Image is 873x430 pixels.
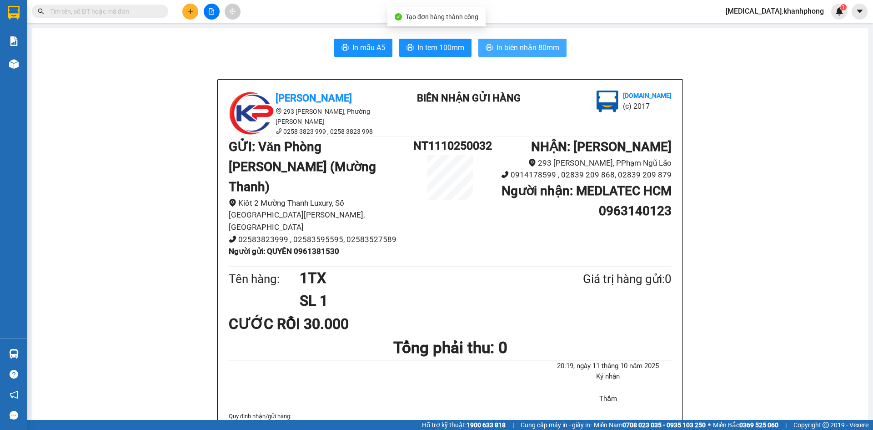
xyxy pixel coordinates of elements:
[597,91,618,112] img: logo.jpg
[739,421,778,429] strong: 0369 525 060
[417,42,464,53] span: In tem 100mm
[478,39,567,57] button: printerIn biên nhận 80mm
[99,11,120,33] img: logo.jpg
[487,169,672,181] li: 0914178599 , 02839 209 868, 02839 209 879
[395,13,402,20] span: check-circle
[9,36,19,46] img: solution-icon
[835,7,843,15] img: icon-new-feature
[38,8,44,15] span: search
[487,157,672,169] li: 293 [PERSON_NAME], PPhạm Ngũ Lão
[229,8,236,15] span: aim
[531,139,672,154] b: NHẬN : [PERSON_NAME]
[785,420,787,430] span: |
[208,8,215,15] span: file-add
[528,159,536,167] span: environment
[417,92,521,104] b: BIÊN NHẬN GỬI HÀNG
[501,171,509,178] span: phone
[840,4,847,10] sup: 1
[229,197,413,233] li: Kiôt 2 Mường Thanh Luxury, Số [GEOGRAPHIC_DATA][PERSON_NAME], [GEOGRAPHIC_DATA]
[229,199,236,207] span: environment
[856,7,864,15] span: caret-down
[502,183,672,218] b: Người nhận : MEDLATEC HCM 0963140123
[622,421,706,429] strong: 0708 023 035 - 0935 103 250
[334,39,392,57] button: printerIn mẫu A5
[10,411,18,420] span: message
[713,420,778,430] span: Miền Bắc
[10,370,18,379] span: question-circle
[422,420,506,430] span: Hỗ trợ kỹ thuật:
[539,270,672,288] div: Giá trị hàng gửi: 0
[406,13,478,20] span: Tạo đơn hàng thành công
[9,349,19,359] img: warehouse-icon
[594,420,706,430] span: Miền Nam
[276,128,282,134] span: phone
[545,394,672,405] li: Thắm
[229,126,392,137] li: 0258 3823 999 , 0258 3823 998
[8,6,20,20] img: logo-vxr
[467,421,506,429] strong: 1900 633 818
[229,270,300,288] div: Tên hàng:
[225,4,241,20] button: aim
[50,6,157,16] input: Tìm tên, số ĐT hoặc mã đơn
[229,233,413,246] li: 02583823999 , 02583595595, 02583527589
[708,423,711,427] span: ⚪️
[204,4,220,20] button: file-add
[229,91,274,136] img: logo.jpg
[497,42,559,53] span: In biên nhận 80mm
[718,5,831,17] span: [MEDICAL_DATA].khanhphong
[229,139,376,194] b: GỬI : Văn Phòng [PERSON_NAME] (Mường Thanh)
[11,59,51,101] b: [PERSON_NAME]
[9,59,19,69] img: warehouse-icon
[229,313,375,335] div: CƯỚC RỒI 30.000
[399,39,472,57] button: printerIn tem 100mm
[11,11,57,57] img: logo.jpg
[852,4,868,20] button: caret-down
[545,361,672,372] li: 20:19, ngày 11 tháng 10 năm 2025
[276,92,352,104] b: [PERSON_NAME]
[842,4,845,10] span: 1
[352,42,385,53] span: In mẫu A5
[229,247,339,256] b: Người gửi : QUYÊN 0961381530
[10,390,18,399] span: notification
[76,35,125,42] b: [DOMAIN_NAME]
[521,420,592,430] span: Cung cấp máy in - giấy in:
[545,371,672,382] li: Ký nhận
[512,420,514,430] span: |
[59,13,87,72] b: BIÊN NHẬN GỬI HÀNG
[229,335,672,360] h1: Tổng phải thu: 0
[276,108,282,114] span: environment
[300,289,539,312] h1: SL 1
[182,4,198,20] button: plus
[76,43,125,55] li: (c) 2017
[413,137,487,155] h1: NT1110250032
[229,235,236,243] span: phone
[486,44,493,52] span: printer
[623,92,672,99] b: [DOMAIN_NAME]
[406,44,414,52] span: printer
[341,44,349,52] span: printer
[187,8,194,15] span: plus
[300,267,539,289] h1: 1TX
[229,106,392,126] li: 293 [PERSON_NAME], Phường [PERSON_NAME]
[623,101,672,112] li: (c) 2017
[823,422,829,428] span: copyright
